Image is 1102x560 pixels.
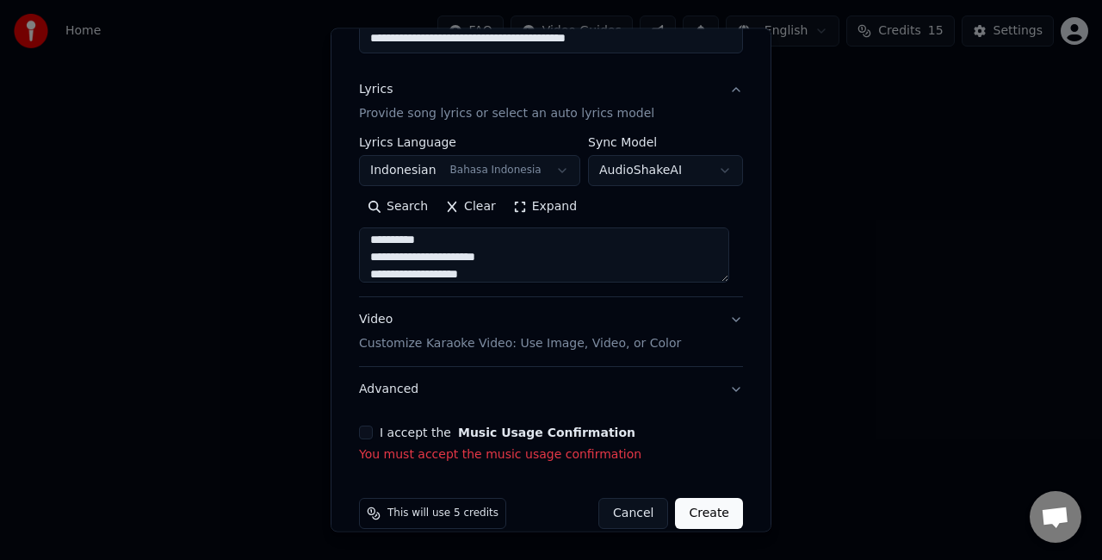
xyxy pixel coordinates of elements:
[675,498,743,529] button: Create
[359,311,681,352] div: Video
[598,498,668,529] button: Cancel
[387,507,498,520] span: This will use 5 credits
[359,335,681,352] p: Customize Karaoke Video: Use Image, Video, or Color
[359,136,580,148] label: Lyrics Language
[359,297,743,366] button: VideoCustomize Karaoke Video: Use Image, Video, or Color
[380,426,635,439] label: I accept the
[359,367,743,412] button: Advanced
[588,136,743,148] label: Sync Model
[505,193,585,221] button: Expand
[359,136,743,296] div: LyricsProvide song lyrics or select an auto lyrics model
[359,193,436,221] button: Search
[436,193,505,221] button: Clear
[359,446,743,464] p: You must accept the music usage confirmation
[359,105,654,122] p: Provide song lyrics or select an auto lyrics model
[359,82,393,99] div: Lyrics
[458,426,635,439] button: I accept the
[359,68,743,137] button: LyricsProvide song lyrics or select an auto lyrics model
